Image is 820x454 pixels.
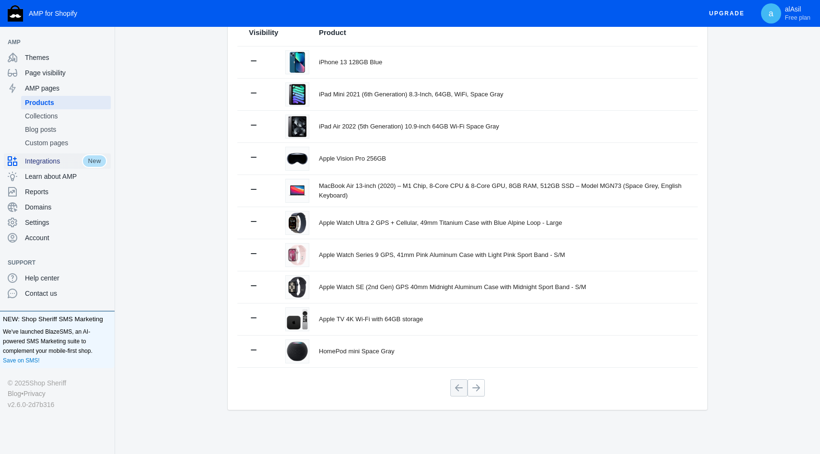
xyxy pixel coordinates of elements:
a: Blog posts [21,123,111,136]
img: MY5G2-1.png [286,340,309,363]
span: Products [25,98,107,107]
div: Apple Vision Pro 256GB [319,154,686,163]
a: Shop Sheriff [29,378,66,388]
div: HomePod mini Space Gray [319,347,686,356]
a: Page visibility [4,65,111,81]
span: Account [25,233,107,243]
span: AMP [8,37,97,47]
img: MRTR3-1.png [286,276,309,299]
a: IntegrationsNew [4,153,111,169]
span: Blog posts [25,125,107,134]
span: Collections [25,111,107,121]
button: Add a sales channel [97,261,113,265]
span: Contact us [25,289,107,298]
button: Upgrade [702,5,752,23]
iframe: Drift Widget Chat Controller [772,406,808,442]
span: a [766,9,776,18]
div: iPad Air 2022 (5th Generation) 10.9-inch 64GB Wi-Fi Space Gray [319,122,686,131]
span: Domains [25,202,107,212]
img: Shop Sheriff Logo [8,5,23,22]
span: Learn about AMP [25,172,107,181]
div: • [8,388,107,399]
img: MLMT3-1.png [286,51,309,74]
div: Apple Watch Ultra 2 GPS + Cellular, 49mm Titanium Case with Blue Alpine Loop - Large [319,218,686,228]
div: © 2025 [8,378,107,388]
a: Privacy [23,388,46,399]
div: iPhone 13 128GB Blue [319,58,686,67]
div: iPad Mini 2021 (6th Generation) 8.3-Inch, 64GB, WiFi, Space Gray [319,90,686,99]
a: Blog [8,388,21,399]
span: Integrations [25,156,82,166]
span: Upgrade [709,5,745,22]
span: Settings [25,218,107,227]
a: Contact us [4,286,111,301]
a: Collections [21,109,111,123]
img: MN873-1.png [286,308,309,331]
div: Apple Watch SE (2nd Gen) GPS 40mm Midnight Aluminum Case with Midnight Sport Band - S/M [319,282,686,292]
span: Free plan [785,14,810,22]
a: Themes [4,50,111,65]
img: MT2Y3-1.png [286,244,309,267]
a: Learn about AMP [4,169,111,184]
a: Save on SMS! [3,356,40,365]
span: Themes [25,53,107,62]
a: Products [21,96,111,109]
span: New [82,154,107,168]
div: Apple TV 4K Wi‑Fi with 64GB storage [319,314,686,324]
a: Account [4,230,111,245]
a: AMP pages [4,81,111,96]
img: MM9C3-1.png [286,115,309,138]
a: Reports [4,184,111,199]
div: MacBook Air 13-inch (2020) – M1 Chip, 8‑Core CPU & 8‑Core GPU, 8GB RAM, 512GB SSD – Model MGN73 (... [319,181,686,200]
span: AMP for Shopify [29,10,77,17]
span: Reports [25,187,107,197]
div: v2.6.0-2d7b316 [8,399,107,410]
img: MK7M3-1.png [286,83,309,106]
span: AMP pages [25,83,107,93]
span: Page visibility [25,68,107,78]
img: MGN73-1.png [286,179,309,202]
p: alAsil [785,5,810,22]
a: Settings [4,215,111,230]
span: Custom pages [25,138,107,148]
span: Support [8,258,97,268]
span: Help center [25,273,107,283]
a: Domains [4,199,111,215]
img: 0001_84a7214e-b819-4528-951c-f4844854680f.png [286,211,309,234]
img: Apple-WWDC23-Vision-Pro-glass-230605-Photoroom_bb06ec1c-171f-41b0-a188-05bb8f043347.png [286,147,309,170]
div: Apple Watch Series 9 GPS, 41mm Pink Aluminum Case with Light Pink Sport Band - S/M [319,250,686,260]
span: Product [319,28,346,37]
button: Add a sales channel [97,40,113,44]
a: Custom pages [21,136,111,150]
span: Visibility [249,28,278,37]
